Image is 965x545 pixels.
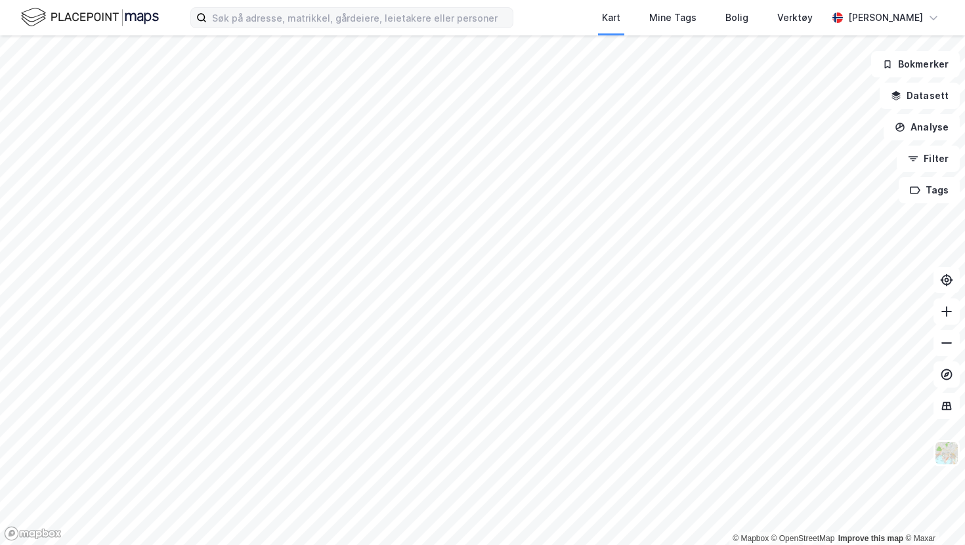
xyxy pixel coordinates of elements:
[777,10,813,26] div: Verktøy
[4,526,62,541] a: Mapbox homepage
[897,146,960,172] button: Filter
[602,10,620,26] div: Kart
[771,534,835,543] a: OpenStreetMap
[725,10,748,26] div: Bolig
[649,10,697,26] div: Mine Tags
[207,8,513,28] input: Søk på adresse, matrikkel, gårdeiere, leietakere eller personer
[838,534,903,543] a: Improve this map
[21,6,159,29] img: logo.f888ab2527a4732fd821a326f86c7f29.svg
[899,177,960,203] button: Tags
[871,51,960,77] button: Bokmerker
[733,534,769,543] a: Mapbox
[934,441,959,466] img: Z
[848,10,923,26] div: [PERSON_NAME]
[899,482,965,545] iframe: Chat Widget
[880,83,960,109] button: Datasett
[884,114,960,140] button: Analyse
[899,482,965,545] div: Kontrollprogram for chat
